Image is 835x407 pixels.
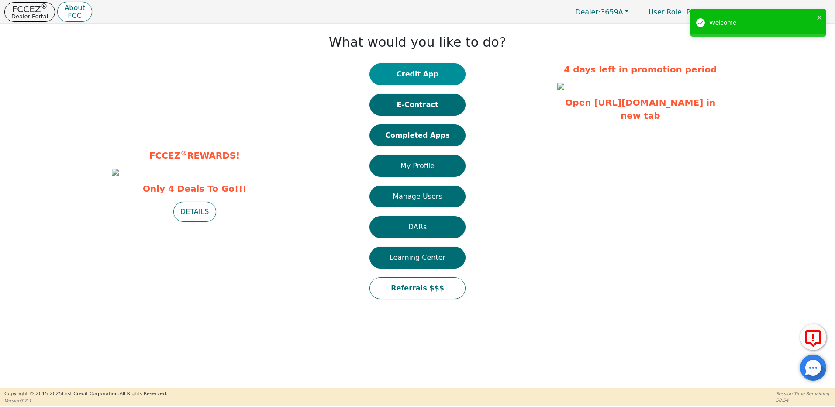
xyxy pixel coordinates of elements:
[369,186,466,207] button: Manage Users
[329,34,506,50] h1: What would you like to do?
[369,216,466,238] button: DARs
[724,5,831,19] button: 3659A:[PERSON_NAME]
[4,2,55,22] button: FCCEZ®Dealer Portal
[4,397,167,404] p: Version 3.2.1
[64,12,85,19] p: FCC
[57,2,92,22] button: AboutFCC
[565,97,715,121] a: Open [URL][DOMAIN_NAME] in new tab
[369,277,466,299] button: Referrals $$$
[112,182,278,195] span: Only 4 Deals To Go!!!
[369,63,466,85] button: Credit App
[112,149,278,162] p: FCCEZ REWARDS!
[557,83,564,90] img: 9ded2162-66ff-4a68-a3eb-6eea88a33282
[640,3,722,21] p: Primary
[776,397,831,404] p: 58:54
[557,63,723,76] p: 4 days left in promotion period
[64,4,85,11] p: About
[4,390,167,398] p: Copyright © 2015- 2025 First Credit Corporation.
[640,3,722,21] a: User Role: Primary
[575,8,600,16] span: Dealer:
[800,324,826,350] button: Report Error to FCC
[369,124,466,146] button: Completed Apps
[11,14,48,19] p: Dealer Portal
[817,12,823,22] button: close
[776,390,831,397] p: Session Time Remaining:
[119,391,167,397] span: All Rights Reserved.
[41,3,48,10] sup: ®
[173,202,216,222] button: DETAILS
[180,149,187,157] sup: ®
[709,18,814,28] div: Welcome
[11,5,48,14] p: FCCEZ
[575,8,623,16] span: 3659A
[369,247,466,269] button: Learning Center
[369,155,466,177] button: My Profile
[566,5,638,19] button: Dealer:3659A
[369,94,466,116] button: E-Contract
[649,8,684,16] span: User Role :
[112,169,119,176] img: e17bae6e-f4c2-4bc3-b051-b6d7a79b3236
